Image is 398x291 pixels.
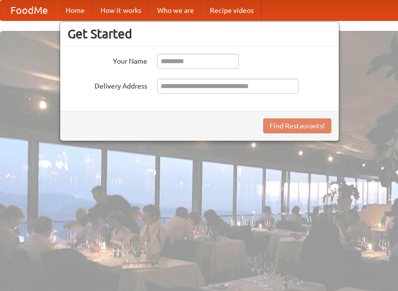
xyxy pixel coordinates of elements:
a: Who we are [149,0,202,20]
h3: Get Started [68,26,331,41]
a: How it works [93,0,149,20]
a: Recipe videos [202,0,262,20]
label: Delivery Address [68,79,147,91]
button: Find Restaurants! [263,118,331,133]
a: FoodMe [0,0,58,20]
label: Your Name [68,54,147,66]
a: Home [58,0,93,20]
